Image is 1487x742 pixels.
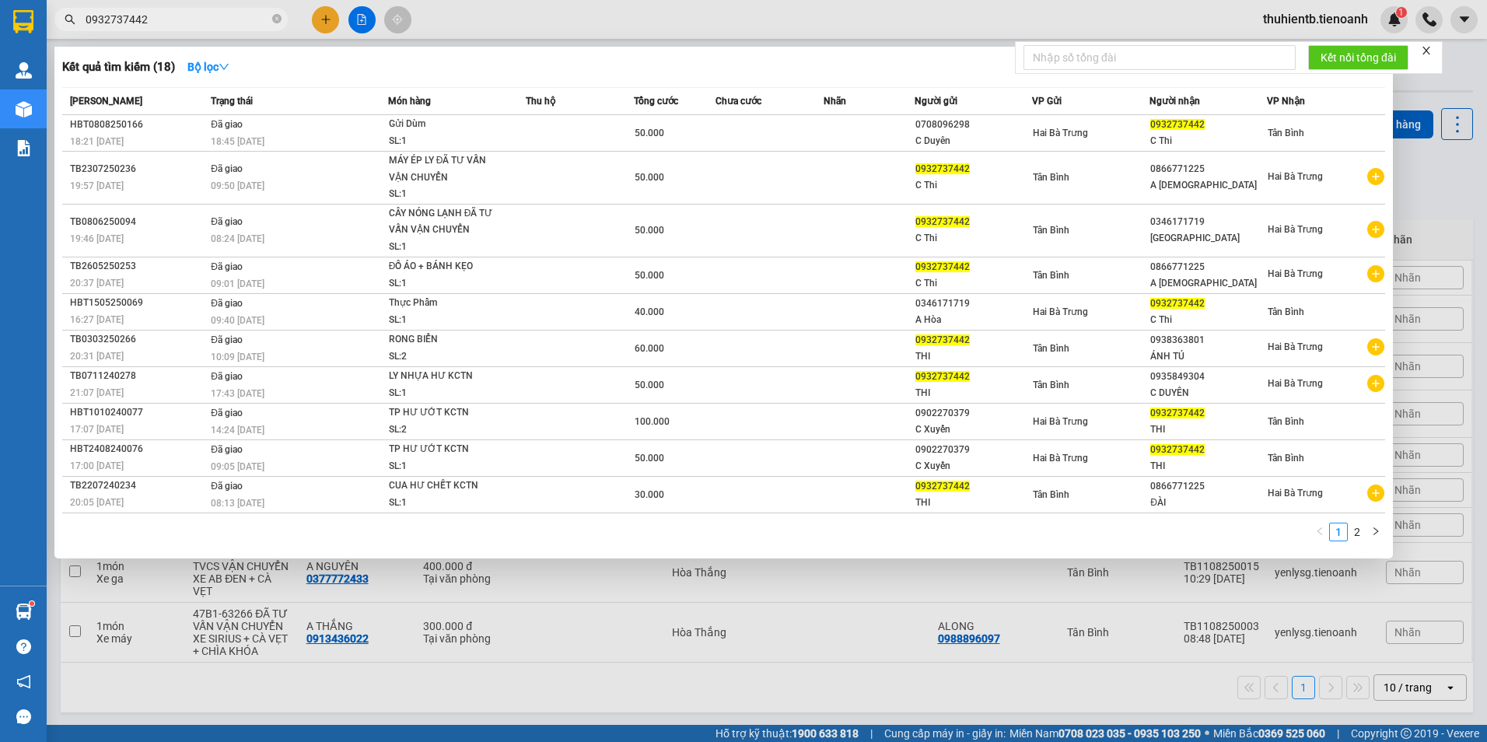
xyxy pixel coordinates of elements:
[1149,96,1200,107] span: Người nhận
[1150,230,1266,247] div: [GEOGRAPHIC_DATA]
[1367,168,1384,185] span: plus-circle
[389,385,506,402] div: SL: 1
[1033,489,1069,500] span: Tân Bình
[70,214,206,230] div: TB0806250094
[915,261,970,272] span: 0932737442
[211,444,243,455] span: Đã giao
[1150,369,1266,385] div: 0935849304
[635,453,664,464] span: 50.000
[70,387,124,398] span: 21:07 [DATE]
[1033,416,1088,427] span: Hai Bà Trưng
[70,136,124,147] span: 18:21 [DATE]
[1023,45,1296,70] input: Nhập số tổng đài
[70,331,206,348] div: TB0303250266
[915,230,1031,247] div: C Thi
[389,275,506,292] div: SL: 1
[915,177,1031,194] div: C Thi
[16,674,31,689] span: notification
[70,295,206,311] div: HBT1505250069
[1268,488,1323,499] span: Hai Bà Trưng
[1367,338,1384,355] span: plus-circle
[211,334,243,345] span: Đã giao
[187,61,229,73] strong: Bộ lọc
[70,368,206,384] div: TB0711240278
[16,639,31,654] span: question-circle
[30,601,34,606] sup: 1
[915,216,970,227] span: 0932737442
[634,96,678,107] span: Tổng cước
[16,62,32,79] img: warehouse-icon
[716,96,761,107] span: Chưa cước
[70,424,124,435] span: 17:07 [DATE]
[1150,385,1266,401] div: C DUYÊN
[635,172,664,183] span: 50.000
[272,14,282,23] span: close-circle
[70,441,206,457] div: HBT2408240076
[70,314,124,325] span: 16:27 [DATE]
[389,478,506,495] div: CUA HƯ CHẾT KCTN
[915,334,970,345] span: 0932737442
[1367,221,1384,238] span: plus-circle
[635,489,664,500] span: 30.000
[824,96,846,107] span: Nhãn
[1371,527,1380,536] span: right
[1150,422,1266,438] div: THI
[70,351,124,362] span: 20:31 [DATE]
[389,348,506,366] div: SL: 2
[1268,306,1304,317] span: Tân Bình
[1367,265,1384,282] span: plus-circle
[389,368,506,385] div: LY NHỰA HƯ KCTN
[1349,523,1366,541] a: 2
[389,205,506,239] div: CÂY NÓNG LẠNH ĐÃ TƯ VẤN VẬN CHUYỂN
[389,312,506,329] div: SL: 1
[389,441,506,458] div: TP HƯ ƯỚT KCTN
[915,458,1031,474] div: C Xuyến
[389,239,506,256] div: SL: 1
[915,348,1031,365] div: THI
[211,119,243,130] span: Đã giao
[915,495,1031,511] div: THI
[16,709,31,724] span: message
[70,180,124,191] span: 19:57 [DATE]
[13,10,33,33] img: logo-vxr
[915,275,1031,292] div: C Thi
[1033,172,1069,183] span: Tân Bình
[1150,348,1266,365] div: ÁNH TÚ
[1329,523,1348,541] li: 1
[1366,523,1385,541] button: right
[211,388,264,399] span: 17:43 [DATE]
[1033,453,1088,464] span: Hai Bà Trưng
[915,422,1031,438] div: C Xuyến
[1268,128,1304,138] span: Tân Bình
[1268,378,1323,389] span: Hai Bà Trưng
[1150,458,1266,474] div: THI
[1366,523,1385,541] li: Next Page
[1150,408,1205,418] span: 0932737442
[389,495,506,512] div: SL: 1
[1321,49,1396,66] span: Kết nối tổng đài
[1033,343,1069,354] span: Tân Bình
[211,461,264,472] span: 09:05 [DATE]
[70,233,124,244] span: 19:46 [DATE]
[211,481,243,492] span: Đã giao
[70,278,124,289] span: 20:37 [DATE]
[70,258,206,275] div: TB2605250253
[1033,270,1069,281] span: Tân Bình
[62,59,175,75] h3: Kết quả tìm kiếm ( 18 )
[211,498,264,509] span: 08:13 [DATE]
[16,604,32,620] img: warehouse-icon
[1150,444,1205,455] span: 0932737442
[389,133,506,150] div: SL: 1
[175,54,242,79] button: Bộ lọcdown
[1033,225,1069,236] span: Tân Bình
[1150,298,1205,309] span: 0932737442
[635,306,664,317] span: 40.000
[1268,453,1304,464] span: Tân Bình
[211,371,243,382] span: Đã giao
[915,96,957,107] span: Người gửi
[1267,96,1305,107] span: VP Nhận
[915,385,1031,401] div: THI
[211,408,243,418] span: Đã giao
[1367,375,1384,392] span: plus-circle
[526,96,555,107] span: Thu hộ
